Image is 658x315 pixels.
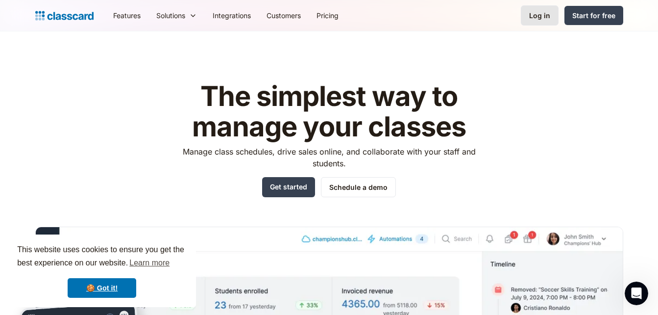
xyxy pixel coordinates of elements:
a: Customers [259,4,309,26]
a: Features [105,4,148,26]
a: Pricing [309,4,346,26]
div: Log in [529,10,550,21]
a: Get started [262,177,315,197]
h1: The simplest way to manage your classes [173,81,485,142]
div: Solutions [156,10,185,21]
a: Schedule a demo [321,177,396,197]
a: dismiss cookie message [68,278,136,298]
a: Start for free [564,6,623,25]
div: Solutions [148,4,205,26]
a: Log in [521,5,559,26]
div: cookieconsent [8,235,196,307]
div: Start for free [572,10,615,21]
a: learn more about cookies [128,256,171,270]
a: home [35,9,94,23]
iframe: Intercom live chat [625,282,648,305]
span: This website uses cookies to ensure you get the best experience on our website. [17,244,187,270]
a: Integrations [205,4,259,26]
p: Manage class schedules, drive sales online, and collaborate with your staff and students. [173,146,485,169]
